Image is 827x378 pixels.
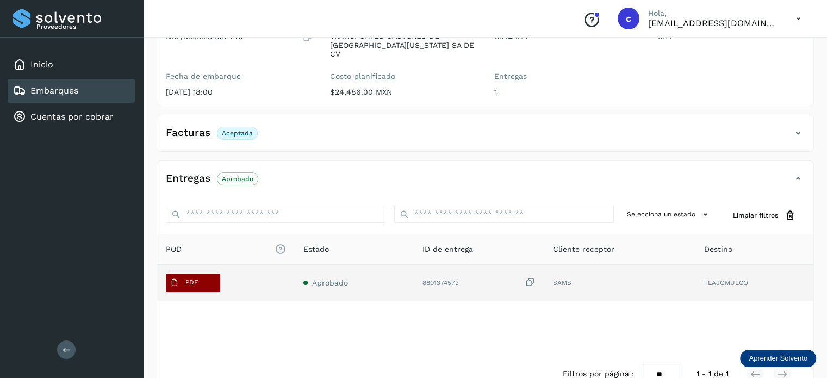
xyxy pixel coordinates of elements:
div: 8801374573 [422,277,536,288]
p: $24,486.00 MXN [330,88,477,97]
label: Fecha de embarque [166,72,313,81]
label: Entregas [494,72,641,81]
a: Inicio [30,59,53,70]
p: [DATE] 18:00 [166,88,313,97]
div: EntregasAprobado [157,170,813,197]
p: Aprender Solvento [749,354,807,363]
p: TRANSPORTES CASTORES DE [GEOGRAPHIC_DATA][US_STATE] SA DE CV [330,32,477,59]
button: Selecciona un estado [623,206,716,224]
p: PDF [185,278,198,286]
td: TLAJOMULCO [695,265,813,301]
p: Proveedores [36,23,130,30]
span: Aprobado [312,278,348,287]
div: Cuentas por cobrar [8,105,135,129]
a: Embarques [30,85,78,96]
h4: Facturas [166,127,210,139]
h4: Entregas [166,172,210,185]
div: Embarques [8,79,135,103]
p: cuentasespeciales8_met@castores.com.mx [648,18,779,28]
div: FacturasAceptada [157,124,813,151]
p: Aceptada [222,129,253,137]
label: Costo planificado [330,72,477,81]
span: POD [166,244,286,255]
td: SAMS [544,265,695,301]
button: Limpiar filtros [724,206,805,226]
span: ID de entrega [422,244,473,255]
p: Hola, [648,9,779,18]
button: PDF [166,274,220,292]
span: Estado [303,244,329,255]
div: Aprender Solvento [740,350,816,367]
span: Destino [704,244,732,255]
div: Inicio [8,53,135,77]
p: Aprobado [222,175,253,183]
p: 1 [494,88,641,97]
span: Limpiar filtros [733,210,778,220]
span: Cliente receptor [553,244,614,255]
a: Cuentas por cobrar [30,111,114,122]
